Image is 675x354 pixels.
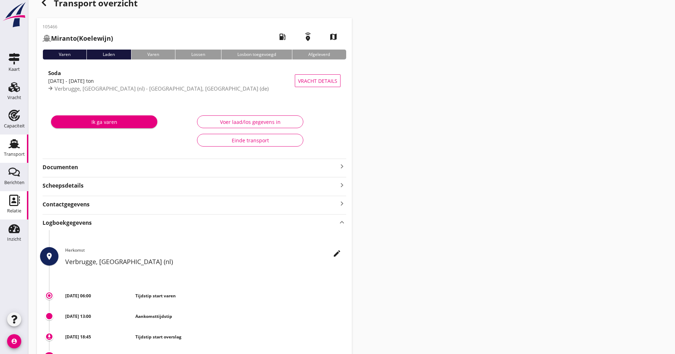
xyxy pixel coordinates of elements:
button: Voer laad/los gegevens in [197,115,303,128]
strong: Aankomsttijdstip [135,313,172,319]
strong: Soda [48,69,61,76]
strong: [DATE] 13:00 [65,313,91,319]
i: account_circle [7,334,21,348]
strong: Scheepsdetails [43,182,84,190]
div: Ik ga varen [57,118,152,126]
div: Losbon toegevoegd [221,50,292,59]
i: keyboard_arrow_right [338,199,346,209]
div: Einde transport [203,137,297,144]
i: download [46,334,52,339]
img: logo-small.a267ee39.svg [1,2,27,28]
h2: (Koelewijn) [43,34,113,43]
strong: Tijdstip start overslag [135,334,181,340]
i: keyboard_arrow_right [338,180,346,190]
div: Voer laad/los gegevens in [203,118,297,126]
strong: Miranto [51,34,77,42]
span: Herkomst [65,247,85,253]
strong: Logboekgegevens [43,219,92,227]
div: Varen [131,50,175,59]
h2: Verbrugge, [GEOGRAPHIC_DATA] (nl) [65,257,346,267]
div: [DATE] - [DATE] ton [48,77,295,85]
strong: Documenten [43,163,338,171]
strong: [DATE] 18:45 [65,334,91,340]
i: map [324,27,343,47]
i: emergency_share [298,27,318,47]
button: Vracht details [295,74,341,87]
div: Vracht [7,95,21,100]
div: Berichten [4,180,24,185]
i: keyboard_arrow_right [338,162,346,171]
strong: [DATE] 06:00 [65,293,91,299]
strong: Contactgegevens [43,200,90,209]
div: Varen [43,50,86,59]
div: Lossen [175,50,221,59]
i: trip_origin [46,293,52,298]
span: Vracht details [298,77,337,85]
div: Capaciteit [4,124,25,128]
i: keyboard_arrow_up [338,217,346,227]
div: Afgeleverd [292,50,346,59]
button: Ik ga varen [51,115,157,128]
strong: Tijdstip start varen [135,293,176,299]
i: local_gas_station [272,27,292,47]
p: 105466 [43,24,113,30]
div: Transport [4,152,25,156]
span: Verbrugge, [GEOGRAPHIC_DATA] (nl) - [GEOGRAPHIC_DATA], [GEOGRAPHIC_DATA] (de) [55,85,269,92]
button: Einde transport [197,134,303,147]
i: place [45,252,54,261]
div: Relatie [7,209,21,213]
div: Kaart [9,67,20,72]
div: Inzicht [7,237,21,241]
i: edit [333,249,341,258]
div: Laden [86,50,131,59]
a: Soda[DATE] - [DATE] tonVerbrugge, [GEOGRAPHIC_DATA] (nl) - [GEOGRAPHIC_DATA], [GEOGRAPHIC_DATA] (... [43,65,346,96]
